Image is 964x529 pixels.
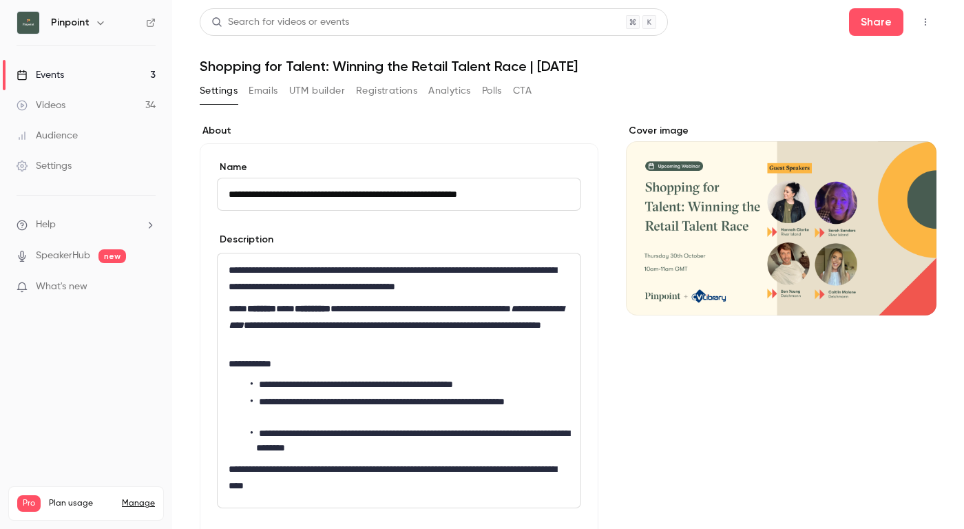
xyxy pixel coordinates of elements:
div: editor [218,253,580,508]
div: Settings [17,159,72,173]
button: UTM builder [289,80,345,102]
button: Analytics [428,80,471,102]
span: new [98,249,126,263]
h1: Shopping for Talent: Winning the Retail Talent Race | [DATE] [200,58,936,74]
label: About [200,124,598,138]
iframe: Noticeable Trigger [139,281,156,293]
section: description [217,253,581,508]
div: Videos [17,98,65,112]
a: SpeakerHub [36,249,90,263]
div: Search for videos or events [211,15,349,30]
span: What's new [36,280,87,294]
span: Pro [17,495,41,512]
div: Audience [17,129,78,143]
button: CTA [513,80,532,102]
section: Cover image [626,124,936,315]
li: help-dropdown-opener [17,218,156,232]
button: Emails [249,80,277,102]
label: Cover image [626,124,936,138]
label: Name [217,160,581,174]
img: Pinpoint [17,12,39,34]
button: Settings [200,80,238,102]
button: Share [849,8,903,36]
span: Plan usage [49,498,114,509]
h6: Pinpoint [51,16,90,30]
span: Help [36,218,56,232]
button: Registrations [356,80,417,102]
a: Manage [122,498,155,509]
div: Events [17,68,64,82]
button: Polls [482,80,502,102]
label: Description [217,233,273,247]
